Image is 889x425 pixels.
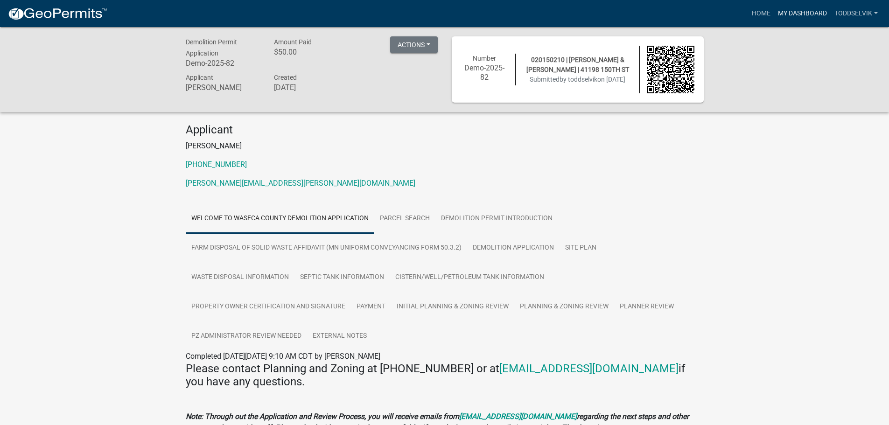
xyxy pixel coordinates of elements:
[514,292,614,322] a: Planning & Zoning Review
[186,74,213,81] span: Applicant
[186,140,704,152] p: [PERSON_NAME]
[748,5,774,22] a: Home
[186,321,307,351] a: PZ Administrator Review Needed
[186,38,237,57] span: Demolition Permit Application
[274,38,312,46] span: Amount Paid
[461,63,509,81] h6: Demo-2025-82
[435,204,558,234] a: Demolition Permit Introduction
[473,55,496,62] span: Number
[467,233,560,263] a: Demolition Application
[186,179,415,188] a: [PERSON_NAME][EMAIL_ADDRESS][PERSON_NAME][DOMAIN_NAME]
[186,83,260,92] h6: [PERSON_NAME]
[186,362,704,389] h4: Please contact Planning and Zoning at [PHONE_NUMBER] or at if you have any questions.
[294,263,390,293] a: Septic Tank Information
[186,233,467,263] a: Farm Disposal of Solid Waste Affidavit (MN Uniform Conveyancing Form 50.3.2)
[186,204,374,234] a: Welcome to Waseca County Demolition Application
[274,48,349,56] h6: $50.00
[560,233,602,263] a: Site Plan
[274,83,349,92] h6: [DATE]
[374,204,435,234] a: Parcel search
[186,292,351,322] a: Property Owner Certification and Signature
[560,76,597,83] span: by toddselvik
[390,263,550,293] a: Cistern/Well/Petroleum Tank Information
[186,123,704,137] h4: Applicant
[391,292,514,322] a: Initial Planning & Zoning Review
[390,36,438,53] button: Actions
[307,321,372,351] a: External Notes
[186,263,294,293] a: Waste Disposal Information
[186,59,260,68] h6: Demo-2025-82
[526,56,629,73] span: 020150210 | [PERSON_NAME] & [PERSON_NAME] | 41198 150TH ST
[499,362,679,375] a: [EMAIL_ADDRESS][DOMAIN_NAME]
[530,76,625,83] span: Submitted on [DATE]
[647,46,694,93] img: QR code
[774,5,831,22] a: My Dashboard
[614,292,679,322] a: Planner Review
[186,352,380,361] span: Completed [DATE][DATE] 9:10 AM CDT by [PERSON_NAME]
[351,292,391,322] a: Payment
[831,5,882,22] a: toddselvik
[186,412,459,421] strong: Note: Through out the Application and Review Process, you will receive emails from
[186,160,247,169] a: [PHONE_NUMBER]
[459,412,577,421] a: [EMAIL_ADDRESS][DOMAIN_NAME]
[274,74,297,81] span: Created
